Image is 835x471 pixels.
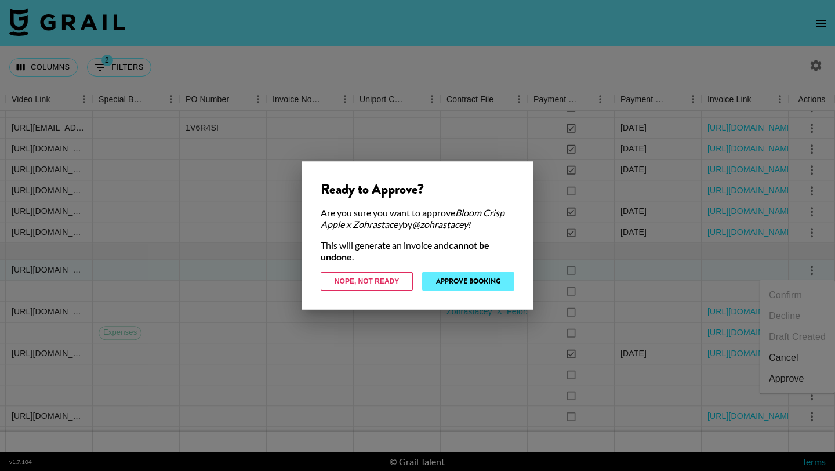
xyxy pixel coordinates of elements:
button: Nope, Not Ready [321,272,413,291]
em: @ zohrastacey [412,219,468,230]
div: This will generate an invoice and . [321,240,514,263]
button: Approve Booking [422,272,514,291]
strong: cannot be undone [321,240,489,262]
div: Are you sure you want to approve by ? [321,207,514,230]
em: Bloom Crisp Apple x Zohrastacey [321,207,504,230]
div: Ready to Approve? [321,180,514,198]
